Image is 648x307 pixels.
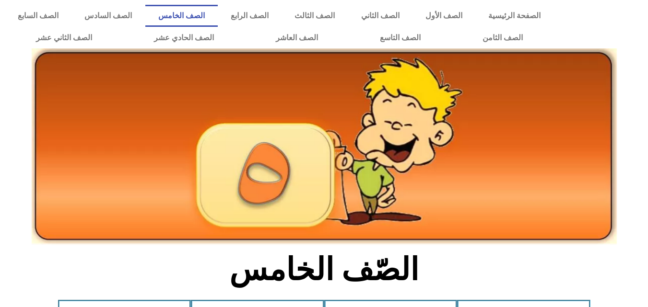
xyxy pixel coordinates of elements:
[349,27,451,49] a: الصف التاسع
[165,251,483,288] h2: الصّف الخامس
[5,5,71,27] a: الصف السابع
[412,5,475,27] a: الصف الأول
[282,5,348,27] a: الصف الثالث
[123,27,245,49] a: الصف الحادي عشر
[71,5,145,27] a: الصف السادس
[245,27,349,49] a: الصف العاشر
[218,5,282,27] a: الصف الرابع
[5,27,123,49] a: الصف الثاني عشر
[451,27,554,49] a: الصف الثامن
[475,5,554,27] a: الصفحة الرئيسية
[348,5,412,27] a: الصف الثاني
[145,5,218,27] a: الصف الخامس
